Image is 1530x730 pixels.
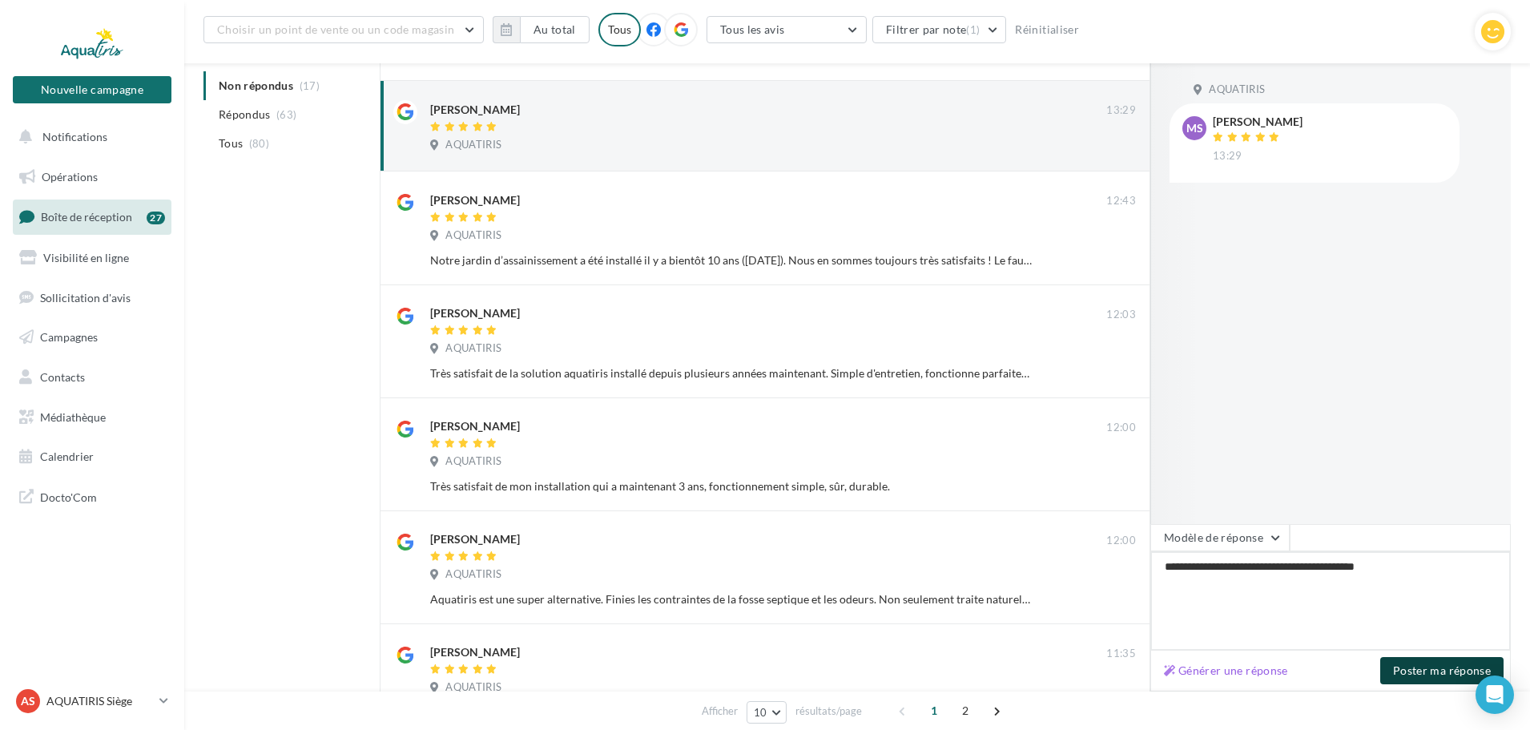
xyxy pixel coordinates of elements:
div: Open Intercom Messenger [1476,676,1514,714]
span: Opérations [42,170,98,184]
span: Visibilité en ligne [43,251,129,264]
span: Choisir un point de vente ou un code magasin [217,22,454,36]
span: Contacts [40,370,85,384]
div: [PERSON_NAME] [430,305,520,321]
a: Campagnes [10,321,175,354]
span: 13:29 [1213,149,1242,163]
button: 10 [747,701,787,724]
a: Sollicitation d'avis [10,281,175,315]
div: [PERSON_NAME] [430,192,520,208]
span: 12:00 [1106,534,1136,548]
div: [PERSON_NAME] [1213,116,1303,127]
a: Opérations [10,160,175,194]
span: AQUATIRIS [445,454,501,469]
button: Réinitialiser [1009,20,1085,39]
div: Très satisfait de mon installation qui a maintenant 3 ans, fonctionnement simple, sûr, durable. [430,478,1032,494]
button: Tous les avis [707,16,867,43]
p: AQUATIRIS Siège [46,693,153,709]
div: Notre jardin d’assainissement a été installé il y a bientôt 10 ans ([DATE]). Nous en sommes toujo... [430,252,1032,268]
span: MS [1186,120,1203,136]
button: Nouvelle campagne [13,76,171,103]
span: Répondus [219,107,271,123]
a: Docto'Com [10,480,175,514]
span: 12:00 [1106,421,1136,435]
span: Notifications [42,130,107,143]
span: Médiathèque [40,410,106,424]
span: 10 [754,706,767,719]
span: 13:29 [1106,103,1136,118]
span: (80) [249,137,269,150]
a: Visibilité en ligne [10,241,175,275]
span: AQUATIRIS [445,138,501,152]
span: 11:35 [1106,647,1136,661]
a: Contacts [10,361,175,394]
span: (63) [276,108,296,121]
button: Choisir un point de vente ou un code magasin [203,16,484,43]
div: [PERSON_NAME] [430,531,520,547]
span: Boîte de réception [41,210,132,224]
span: AQUATIRIS [445,341,501,356]
span: Tous [219,135,243,151]
div: Très satisfait de la solution aquatiris installé depuis plusieurs années maintenant. Simple d'ent... [430,365,1032,381]
button: Filtrer par note(1) [872,16,1007,43]
button: Au total [493,16,590,43]
span: AS [21,693,35,709]
a: Médiathèque [10,401,175,434]
a: Boîte de réception27 [10,200,175,234]
span: 2 [952,698,978,724]
a: AS AQUATIRIS Siège [13,686,171,716]
span: Tous les avis [720,22,785,36]
span: Calendrier [40,450,94,463]
span: (1) [966,23,980,36]
button: Notifications [10,120,168,154]
span: AQUATIRIS [445,228,501,243]
span: 12:43 [1106,194,1136,208]
div: [PERSON_NAME] [430,102,520,118]
span: AQUATIRIS [1209,83,1265,97]
span: Campagnes [40,330,98,344]
div: 27 [147,212,165,224]
span: AQUATIRIS [445,567,501,582]
a: Calendrier [10,440,175,474]
div: [PERSON_NAME] [430,418,520,434]
span: résultats/page [795,704,862,719]
div: [PERSON_NAME] [430,644,520,660]
div: Aquatiris est une super alternative. Finies les contraintes de la fosse septique et les odeurs. N... [430,591,1032,607]
span: AQUATIRIS [445,680,501,695]
button: Modèle de réponse [1150,524,1290,551]
span: Afficher [702,704,738,719]
span: 1 [921,698,947,724]
span: Docto'Com [40,486,97,507]
button: Poster ma réponse [1380,657,1504,684]
div: Tous [598,13,641,46]
span: Sollicitation d'avis [40,290,131,304]
button: Générer une réponse [1158,661,1294,680]
button: Au total [520,16,590,43]
span: 12:03 [1106,308,1136,322]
